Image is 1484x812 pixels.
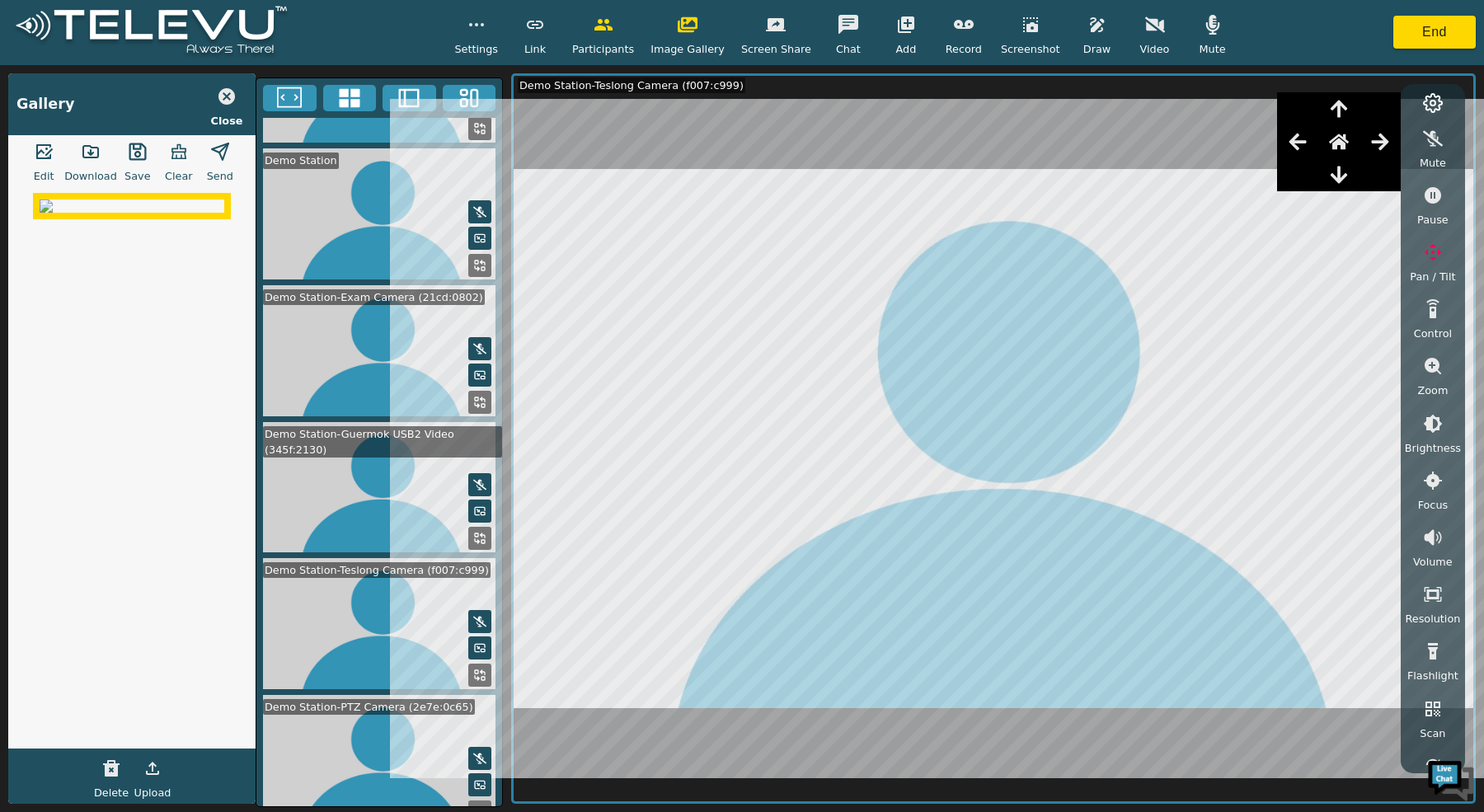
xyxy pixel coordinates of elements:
[1414,326,1452,341] span: Control
[896,41,917,57] span: Add
[468,610,491,633] button: Mute
[263,153,339,168] div: Demo Station
[572,41,634,57] span: Participants
[1140,41,1170,57] span: Video
[165,168,192,184] span: Clear
[1405,440,1461,456] span: Brightness
[1083,41,1111,57] span: Draw
[518,77,745,93] div: Demo Station-Teslong Camera (f007:c999)
[40,199,224,213] img: f8586c95-b340-4673-9c3c-33f023f45e7c
[1405,611,1460,627] span: Resolution
[1417,212,1449,228] span: Pause
[468,527,491,550] button: Replace Feed
[8,2,294,63] img: logoWhite.png
[468,117,491,140] button: Replace Feed
[132,752,173,785] button: Upload
[468,364,491,387] button: Picture in Picture
[34,168,54,184] span: Edit
[468,391,491,414] button: Replace Feed
[263,85,317,111] button: Fullscreen
[270,8,310,48] div: Minimize live chat window
[468,473,491,496] button: Mute
[1410,269,1455,284] span: Pan / Tilt
[94,785,129,800] span: Delete
[468,664,491,687] button: Replace Feed
[468,227,491,250] button: Picture in Picture
[86,87,277,108] div: Chat with us now
[211,113,243,129] span: Close
[650,41,725,57] span: Image Gallery
[263,699,475,715] div: Demo Station-PTZ Camera (2e7e:0c65)
[524,41,546,57] span: Link
[468,747,491,770] button: Mute
[468,773,491,796] button: Picture in Picture
[134,785,171,800] span: Upload
[207,168,233,184] span: Send
[28,77,69,118] img: d_736959983_company_1615157101543_736959983
[1426,754,1476,804] img: Chat Widget
[1420,155,1446,171] span: Mute
[454,41,498,57] span: Settings
[468,200,491,223] button: Mute
[263,562,491,578] div: Demo Station-Teslong Camera (f007:c999)
[1199,41,1225,57] span: Mute
[383,85,436,111] button: Two Window Medium
[1001,41,1060,57] span: Screenshot
[836,41,861,57] span: Chat
[1413,554,1453,570] span: Volume
[8,450,314,508] textarea: Type your message and hit 'Enter'
[468,636,491,659] button: Picture in Picture
[1407,668,1458,683] span: Flashlight
[16,93,74,115] div: Gallery
[96,208,228,374] span: We're online!
[64,168,117,184] span: Download
[263,426,502,458] div: Demo Station-Guermok USB2 Video (345f:2130)
[443,85,496,111] button: Three Window Medium
[323,85,377,111] button: 4x4
[468,254,491,277] button: Replace Feed
[1393,16,1476,49] button: End
[741,41,811,57] span: Screen Share
[1418,497,1449,513] span: Focus
[468,500,491,523] button: Picture in Picture
[263,289,485,305] div: Demo Station-Exam Camera (21cd:0802)
[1420,725,1445,741] span: Scan
[946,41,982,57] span: Record
[1417,383,1448,398] span: Zoom
[468,337,491,360] button: Mute
[124,168,150,184] span: Save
